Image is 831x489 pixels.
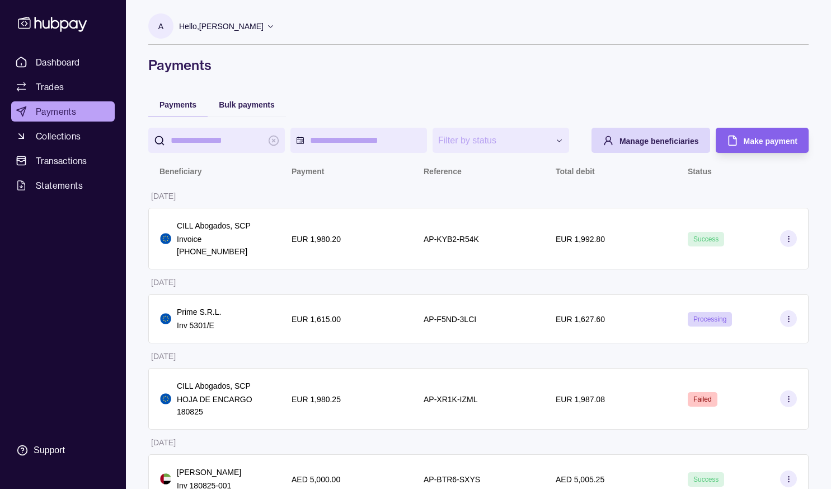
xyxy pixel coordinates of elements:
p: HOJA DE ENCARGO 180825 [177,393,269,418]
span: Make payment [744,137,797,146]
h1: Payments [148,56,809,74]
p: EUR 1,980.25 [292,395,341,404]
a: Payments [11,101,115,122]
span: Processing [693,315,726,323]
p: EUR 1,987.08 [556,395,605,404]
span: Payments [159,100,196,109]
span: Dashboard [36,55,80,69]
a: Support [11,439,115,462]
a: Collections [11,126,115,146]
input: search [171,128,262,153]
p: CILL Abogados, SCP [177,220,269,232]
p: [DATE] [151,192,176,201]
p: Beneficiary [159,167,201,176]
button: Manage beneficiaries [591,128,710,153]
p: Invoice [PHONE_NUMBER] [177,233,269,258]
span: Transactions [36,154,87,167]
p: [DATE] [151,438,176,447]
p: EUR 1,992.80 [556,235,605,244]
p: AP-KYB2-R54K [424,235,479,244]
div: Support [34,444,65,457]
span: Success [693,235,719,243]
span: Trades [36,80,64,94]
span: Collections [36,129,81,143]
a: Trades [11,77,115,97]
img: eu [160,313,171,324]
p: [DATE] [151,278,176,287]
p: EUR 1,980.20 [292,235,341,244]
p: EUR 1,615.00 [292,315,341,324]
p: AP-BTR6-SXYS [424,475,480,484]
img: eu [160,393,171,404]
p: AP-XR1K-IZML [424,395,477,404]
p: AED 5,005.25 [556,475,604,484]
p: AED 5,000.00 [292,475,340,484]
p: CILL Abogados, SCP [177,380,269,392]
a: Statements [11,175,115,195]
span: Payments [36,105,76,118]
p: EUR 1,627.60 [556,315,605,324]
span: Failed [693,395,712,403]
span: Manage beneficiaries [619,137,699,146]
span: Success [693,476,719,483]
p: Prime S.R.L. [177,306,221,318]
p: AP-F5ND-3LCI [424,315,476,324]
p: Hello, [PERSON_NAME] [179,20,264,32]
a: Dashboard [11,52,115,72]
img: eu [160,233,171,244]
p: [DATE] [151,352,176,361]
a: Transactions [11,151,115,171]
p: Status [688,167,712,176]
button: Make payment [716,128,809,153]
p: Reference [424,167,462,176]
img: ae [160,473,171,485]
p: Total debit [556,167,595,176]
p: Payment [292,167,324,176]
p: A [158,20,163,32]
span: Bulk payments [219,100,275,109]
p: [PERSON_NAME] [177,466,241,478]
span: Statements [36,179,83,192]
p: Inv 5301/E [177,319,221,332]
